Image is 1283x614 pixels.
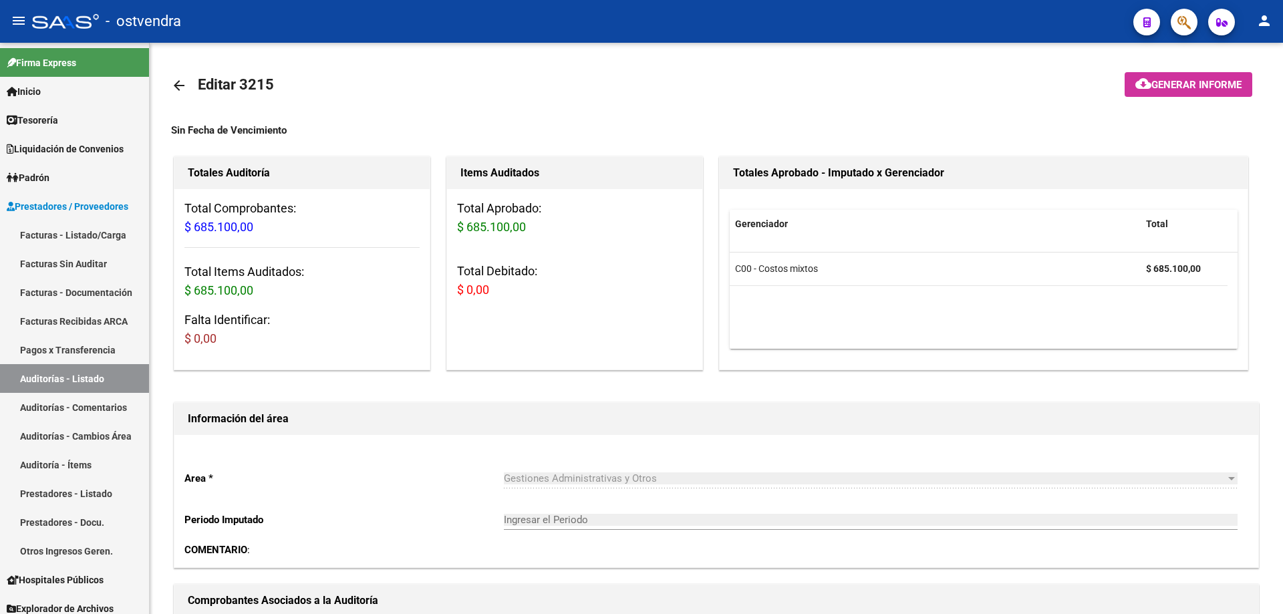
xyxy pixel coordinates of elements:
[504,472,657,484] span: Gestiones Administrativas y Otros
[7,573,104,587] span: Hospitales Públicos
[457,220,526,234] span: $ 685.100,00
[457,199,692,237] h3: Total Aprobado:
[1146,263,1201,274] strong: $ 685.100,00
[184,263,420,300] h3: Total Items Auditados:
[1238,569,1270,601] iframe: Intercom live chat
[184,199,420,237] h3: Total Comprobantes:
[730,210,1141,239] datatable-header-cell: Gerenciador
[1141,210,1228,239] datatable-header-cell: Total
[188,590,1245,611] h1: Comprobantes Asociados a la Auditoría
[1125,72,1252,97] button: Generar informe
[184,311,420,348] h3: Falta Identificar:
[198,76,274,93] span: Editar 3215
[1146,218,1168,229] span: Total
[735,218,788,229] span: Gerenciador
[184,283,253,297] span: $ 685.100,00
[184,220,253,234] span: $ 685.100,00
[1256,13,1272,29] mat-icon: person
[7,113,58,128] span: Tesorería
[184,544,247,556] strong: COMENTARIO
[11,13,27,29] mat-icon: menu
[184,331,217,345] span: $ 0,00
[7,170,49,185] span: Padrón
[7,55,76,70] span: Firma Express
[457,262,692,299] h3: Total Debitado:
[735,263,818,274] span: C00 - Costos mixtos
[457,283,489,297] span: $ 0,00
[1151,79,1242,91] span: Generar informe
[733,162,1234,184] h1: Totales Aprobado - Imputado x Gerenciador
[171,78,187,94] mat-icon: arrow_back
[7,142,124,156] span: Liquidación de Convenios
[7,84,41,99] span: Inicio
[1135,75,1151,92] mat-icon: cloud_download
[184,471,504,486] p: Area *
[188,162,416,184] h1: Totales Auditoría
[184,544,250,556] span: :
[188,408,1245,430] h1: Información del área
[171,123,1262,138] div: Sin Fecha de Vencimiento
[460,162,689,184] h1: Items Auditados
[106,7,181,36] span: - ostvendra
[184,512,504,527] p: Periodo Imputado
[7,199,128,214] span: Prestadores / Proveedores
